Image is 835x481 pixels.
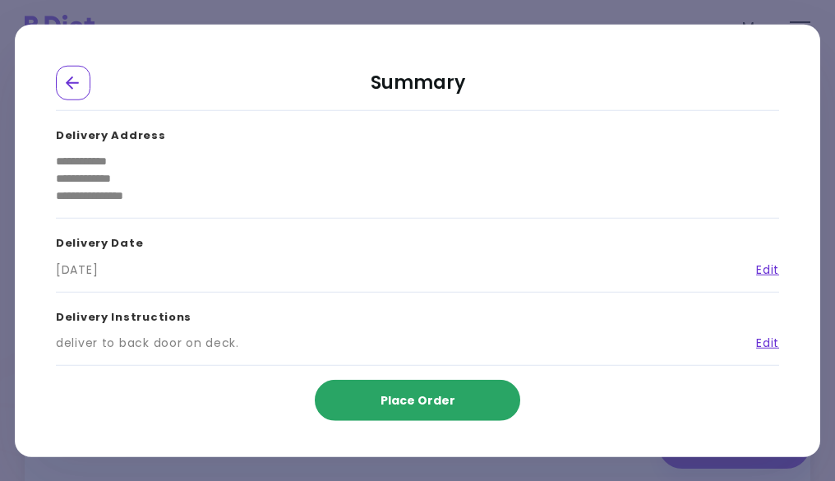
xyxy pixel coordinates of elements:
button: Place Order [315,380,520,421]
h2: Summary [56,65,779,110]
div: Go Back [56,65,90,99]
span: Place Order [381,392,455,409]
a: Edit [744,261,779,278]
div: [DATE] [56,261,98,278]
div: deliver to back door on deck. [56,335,239,352]
h3: Summary [56,366,779,409]
h3: Delivery Address [56,110,779,153]
a: Edit [744,335,779,352]
h3: Delivery Instructions [56,292,779,335]
h3: Delivery Date [56,219,779,261]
